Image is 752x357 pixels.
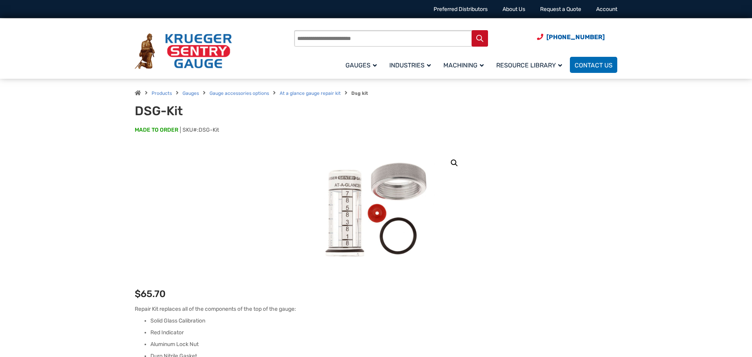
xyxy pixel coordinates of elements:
a: Products [152,91,172,96]
li: Solid Glass Calibration [150,317,617,325]
span: Resource Library [496,62,562,69]
span: DSG-Kit [199,127,219,133]
a: Contact Us [570,57,617,73]
a: Phone Number (920) 434-8860 [537,32,605,42]
a: Account [596,6,617,13]
a: Gauge accessories options [210,91,269,96]
a: Preferred Distributors [434,6,488,13]
span: MADE TO ORDER [135,126,178,134]
span: Contact Us [575,62,613,69]
span: Machining [443,62,484,69]
a: Request a Quote [540,6,581,13]
img: DSG-Kit [317,150,435,267]
span: [PHONE_NUMBER] [546,33,605,41]
span: SKU#: [180,127,219,133]
a: Gauges [341,56,385,74]
bdi: 65.70 [135,288,166,299]
a: Gauges [183,91,199,96]
a: Industries [385,56,439,74]
li: Red Indicator [150,329,617,337]
span: Industries [389,62,431,69]
p: Repair Kit replaces all of the components of the top of the gauge: [135,305,617,313]
span: Gauges [345,62,377,69]
a: Machining [439,56,492,74]
a: View full-screen image gallery [447,156,461,170]
h1: DSG-Kit [135,103,328,118]
span: $ [135,288,141,299]
li: Aluminum Lock Nut [150,341,617,348]
img: Krueger Sentry Gauge [135,33,232,69]
a: Resource Library [492,56,570,74]
a: About Us [503,6,525,13]
strong: Dsg kit [351,91,368,96]
a: At a glance gauge repair kit [280,91,341,96]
